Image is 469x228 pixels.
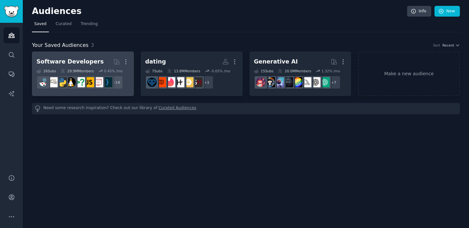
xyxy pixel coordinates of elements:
[57,77,67,87] img: Python
[32,51,134,96] a: Software Developers26Subs29.9MMembers0.45% /mo+18programmingwebdevjavascriptcscareerquestionslinu...
[265,77,275,87] img: aiArt
[93,77,103,87] img: webdev
[32,103,460,114] div: Need some research inspiration? Check out our library of
[78,19,100,32] a: Trending
[301,77,311,87] img: midjourney
[159,105,196,112] a: Curated Audiences
[32,6,407,17] h2: Audiences
[147,77,157,87] img: dating
[211,69,231,73] div: -0.05 % /mo
[283,77,293,87] img: weirddalle
[320,77,330,87] img: ChatGPT
[36,69,56,73] div: 26 Sub s
[56,21,72,27] span: Curated
[442,43,454,48] span: Recent
[141,51,243,96] a: dating7Subs13.8MMembers-0.05% /mo+1SwipeHelperBumblehingeappTinderdatingoverthirtydating
[254,58,298,66] div: Generative AI
[75,77,85,87] img: cscareerquestions
[321,69,340,73] div: 1.32 % /mo
[48,77,58,87] img: learnpython
[36,58,104,66] div: Software Developers
[81,21,98,27] span: Trending
[358,51,460,96] a: Make a new audience
[174,77,184,87] img: hingeapp
[61,69,94,73] div: 29.9M Members
[327,76,341,89] div: + 7
[66,77,76,87] img: linux
[278,69,311,73] div: 20.0M Members
[254,69,274,73] div: 15 Sub s
[109,76,123,89] div: + 18
[32,19,49,32] a: Saved
[145,58,166,66] div: dating
[167,69,200,73] div: 13.8M Members
[249,51,351,96] a: Generative AI15Subs20.0MMembers1.32% /mo+7ChatGPTOpenAImidjourneyGPT3weirddalleStableDiffusionaiA...
[310,77,320,87] img: OpenAI
[91,42,94,48] span: 3
[156,77,166,87] img: datingoverthirty
[84,77,94,87] img: javascript
[104,69,122,73] div: 0.45 % /mo
[442,43,460,48] button: Recent
[274,77,284,87] img: StableDiffusion
[292,77,302,87] img: GPT3
[53,19,74,32] a: Curated
[192,77,203,87] img: SwipeHelper
[102,77,112,87] img: programming
[165,77,175,87] img: Tinder
[34,21,47,27] span: Saved
[183,77,193,87] img: Bumble
[32,41,89,50] span: Your Saved Audiences
[434,6,460,17] a: New
[145,69,163,73] div: 7 Sub s
[38,77,49,87] img: reactjs
[407,6,431,17] a: Info
[200,76,214,89] div: + 1
[433,43,440,48] div: Sort
[4,6,19,17] img: GummySearch logo
[256,77,266,87] img: dalle2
